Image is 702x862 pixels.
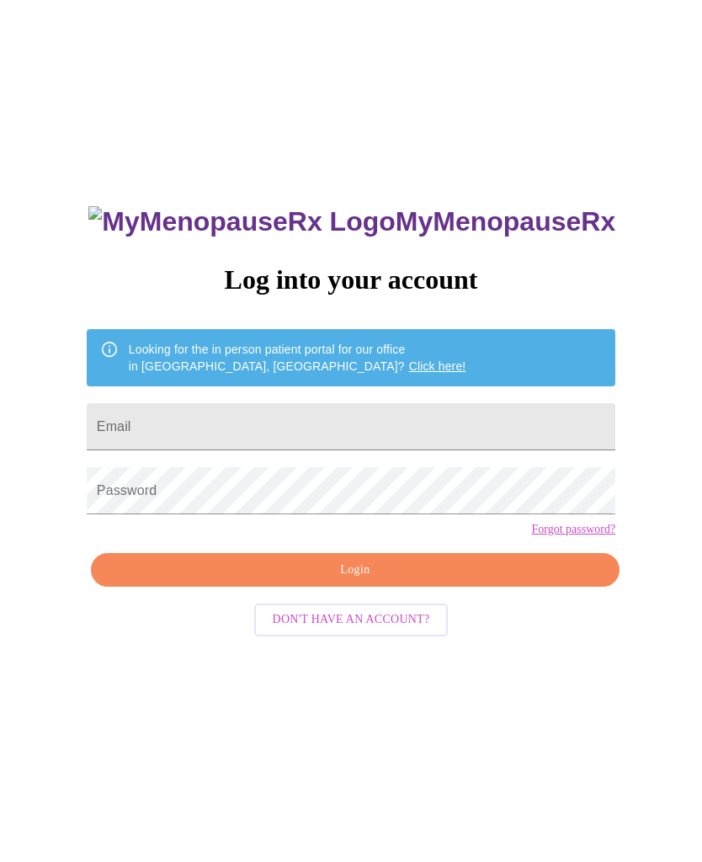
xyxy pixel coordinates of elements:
h3: MyMenopauseRx [88,206,615,237]
button: Login [91,553,620,588]
span: Login [110,560,600,581]
a: Don't have an account? [250,611,453,625]
h3: Log into your account [87,264,615,295]
a: Forgot password? [531,523,615,536]
button: Don't have an account? [254,604,449,636]
span: Don't have an account? [273,609,430,631]
div: Looking for the in person patient portal for our office in [GEOGRAPHIC_DATA], [GEOGRAPHIC_DATA]? [129,334,466,381]
img: MyMenopauseRx Logo [88,206,395,237]
a: Click here! [409,359,466,373]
